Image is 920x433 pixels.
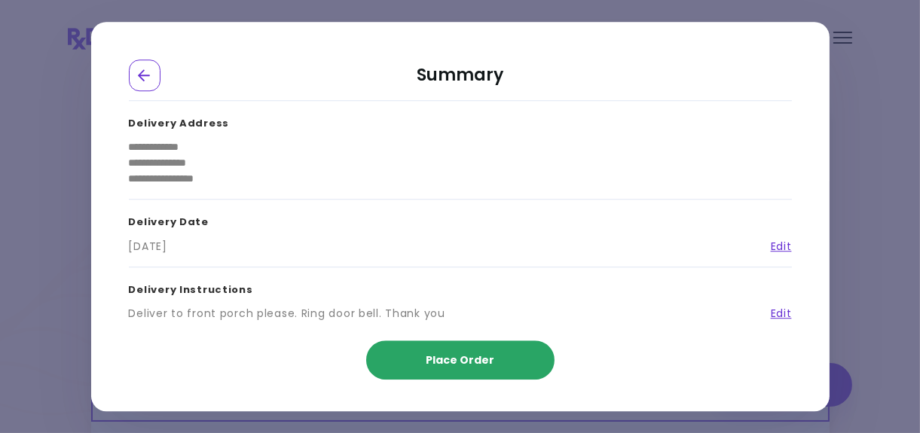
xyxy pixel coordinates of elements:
button: Place Order [366,340,555,380]
a: Edit [760,239,792,255]
div: [DATE] [129,239,167,255]
h3: Delivery Address [129,101,792,140]
h3: Delivery Date [129,200,792,239]
span: Place Order [426,352,494,367]
a: Edit [760,306,792,322]
div: Deliver to front porch please. Ring door bell. Thank you [129,306,445,322]
h3: Delivery Instructions [129,267,792,306]
div: Go Back [129,59,160,91]
h2: Summary [129,59,792,101]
